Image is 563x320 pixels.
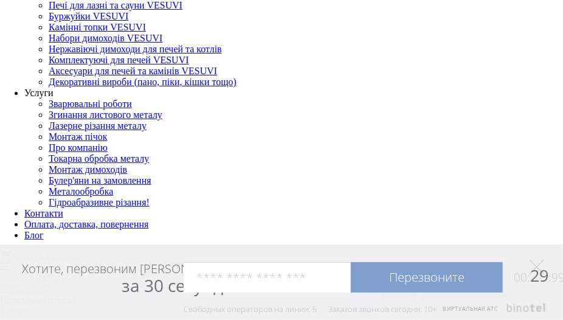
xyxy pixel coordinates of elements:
a: Блог [24,230,44,240]
span: за 30 секунд? [122,274,230,297]
a: Камінні топки VESUVI [49,22,146,32]
a: Булер'яни на замовлення [49,175,151,186]
a: Комплектуючі для печей VESUVI [49,55,189,65]
a: Про компанію [49,142,108,153]
a: Згинання листового металу [49,110,162,120]
a: Контакти [24,208,63,218]
div: Услуги [24,88,563,99]
a: Оплата, доставка, повернення [24,219,148,229]
a: Набори димоходів VESUVI [49,33,163,43]
div: Хотите, перезвоним [PERSON_NAME] [22,261,230,295]
div: Свободных операторов на линии: 5 Заказов звонков сегодня: 10+ [184,304,437,314]
a: Металообробка [49,186,113,197]
a: Буржуйки VESUVI [49,11,128,21]
a: Лазерне різання металу [49,120,147,131]
a: Монтаж пічок [49,131,108,142]
a: Перезвоните [351,262,503,293]
a: Декоративні вироби (пано, піки, кішки тощо) [49,77,237,87]
a: Аксесуари для печей та камінів VESUVI [49,66,217,76]
a: Зварювальні роботи [49,99,132,109]
a: Монтаж димоходів [49,164,127,175]
span: 00: [514,270,530,285]
a: Нержавіючі димоходи для печей та котлів [49,44,222,54]
a: Токарна обробка металу [49,153,149,164]
a: Гідроабразивне різання! [49,197,150,207]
